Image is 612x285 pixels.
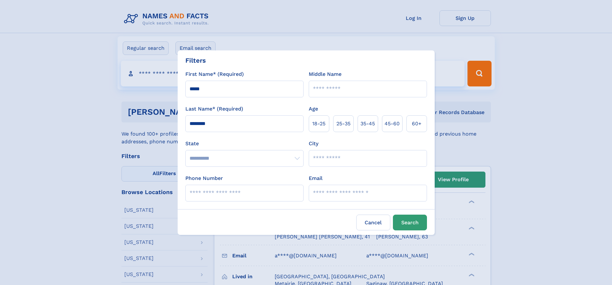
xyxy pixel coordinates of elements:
label: Last Name* (Required) [185,105,243,113]
label: First Name* (Required) [185,70,244,78]
span: 60+ [412,120,421,128]
span: 25‑35 [336,120,350,128]
button: Search [393,215,427,230]
label: Cancel [356,215,390,230]
div: Filters [185,56,206,65]
label: State [185,140,304,147]
label: Middle Name [309,70,341,78]
label: Phone Number [185,174,223,182]
label: Age [309,105,318,113]
span: 45‑60 [385,120,400,128]
span: 18‑25 [312,120,325,128]
label: City [309,140,318,147]
label: Email [309,174,323,182]
span: 35‑45 [360,120,375,128]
